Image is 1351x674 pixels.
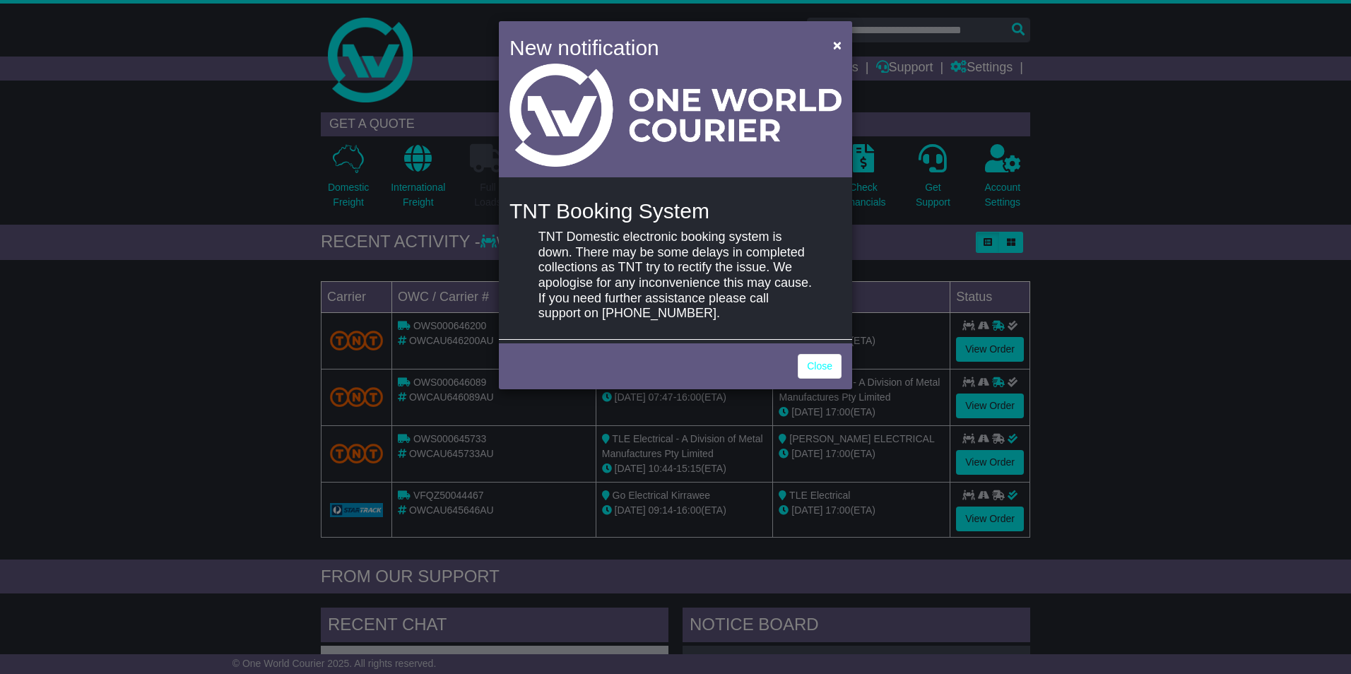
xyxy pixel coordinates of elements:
a: Close [798,354,842,379]
span: × [833,37,842,53]
p: TNT Domestic electronic booking system is down. There may be some delays in completed collections... [538,230,813,321]
h4: TNT Booking System [509,199,842,223]
h4: New notification [509,32,813,64]
img: Light [509,64,842,167]
button: Close [826,30,849,59]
